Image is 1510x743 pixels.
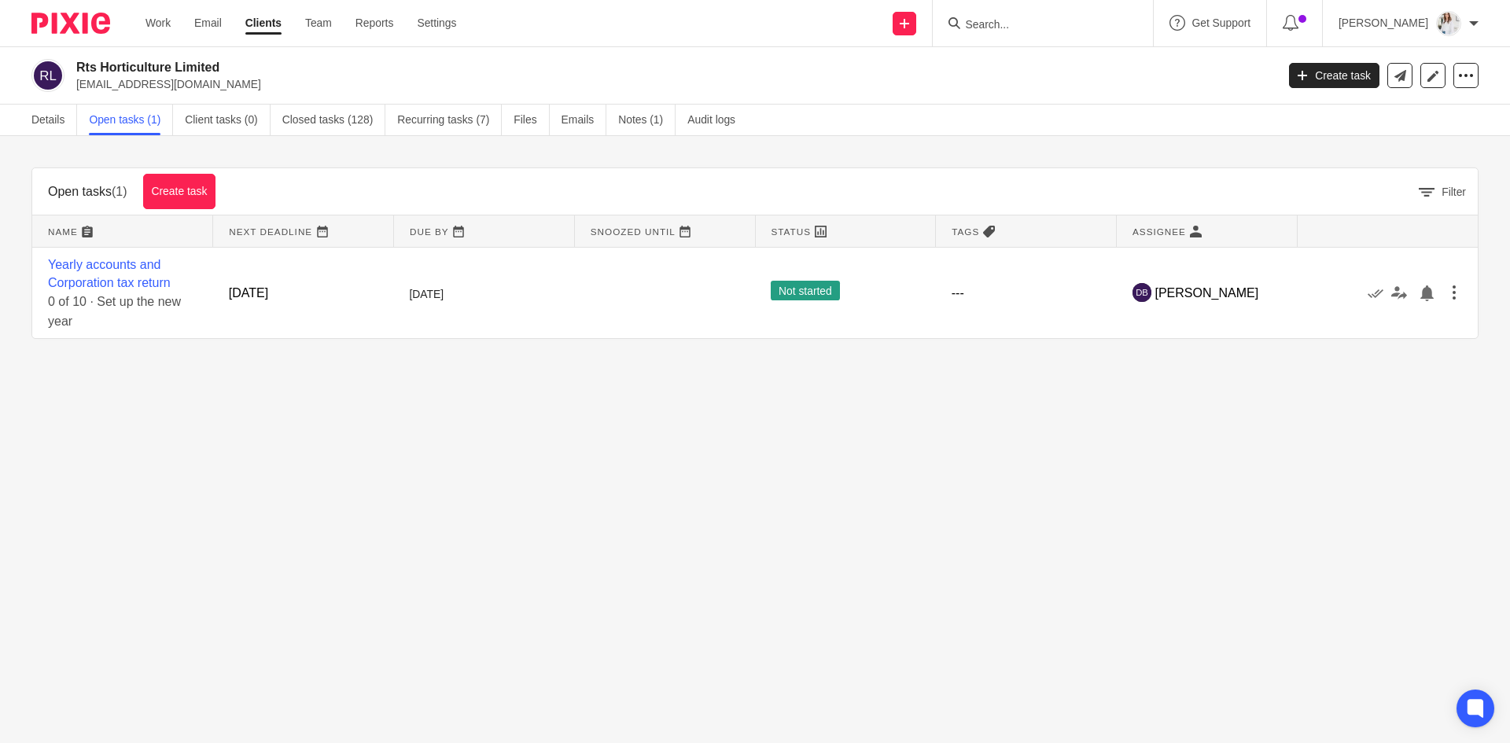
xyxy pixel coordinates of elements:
[1194,17,1254,28] span: Get Support
[1342,15,1428,31] p: [PERSON_NAME]
[771,267,842,287] span: Not started
[513,105,548,135] a: Files
[145,174,219,209] a: Create task
[31,105,78,135] a: Details
[304,15,330,31] a: Team
[194,15,220,31] a: Email
[952,226,978,235] span: Tags
[353,15,392,31] a: Reports
[244,15,280,31] a: Clients
[1441,186,1466,197] span: Filter
[31,13,110,34] img: Pixie
[560,105,604,135] a: Emails
[772,226,811,235] span: Status
[1436,11,1461,36] img: Daisy.JPG
[31,59,64,92] img: svg%3E
[114,185,129,197] span: (1)
[76,59,1027,75] h2: Rts Horticulture Limited
[145,15,171,31] a: Work
[48,258,159,285] a: Yearly accounts and Corporation tax return
[952,271,1101,287] div: ---
[416,15,458,31] a: Settings
[967,19,1108,33] input: Search
[685,105,746,135] a: Audit logs
[213,247,394,311] td: [DATE]
[1288,63,1379,88] a: Create task
[396,105,501,135] a: Recurring tasks (7)
[282,105,385,135] a: Closed tasks (128)
[48,289,186,300] span: 0 of 10 · Set up the new year
[1132,270,1151,289] img: svg%3E
[591,226,673,235] span: Snoozed Until
[76,76,1265,92] p: [EMAIL_ADDRESS][DOMAIN_NAME]
[616,105,673,135] a: Notes (1)
[48,183,129,200] h1: Open tasks
[410,274,443,285] span: [DATE]
[1155,271,1242,287] span: [PERSON_NAME]
[90,105,173,135] a: Open tasks (1)
[185,105,270,135] a: Client tasks (0)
